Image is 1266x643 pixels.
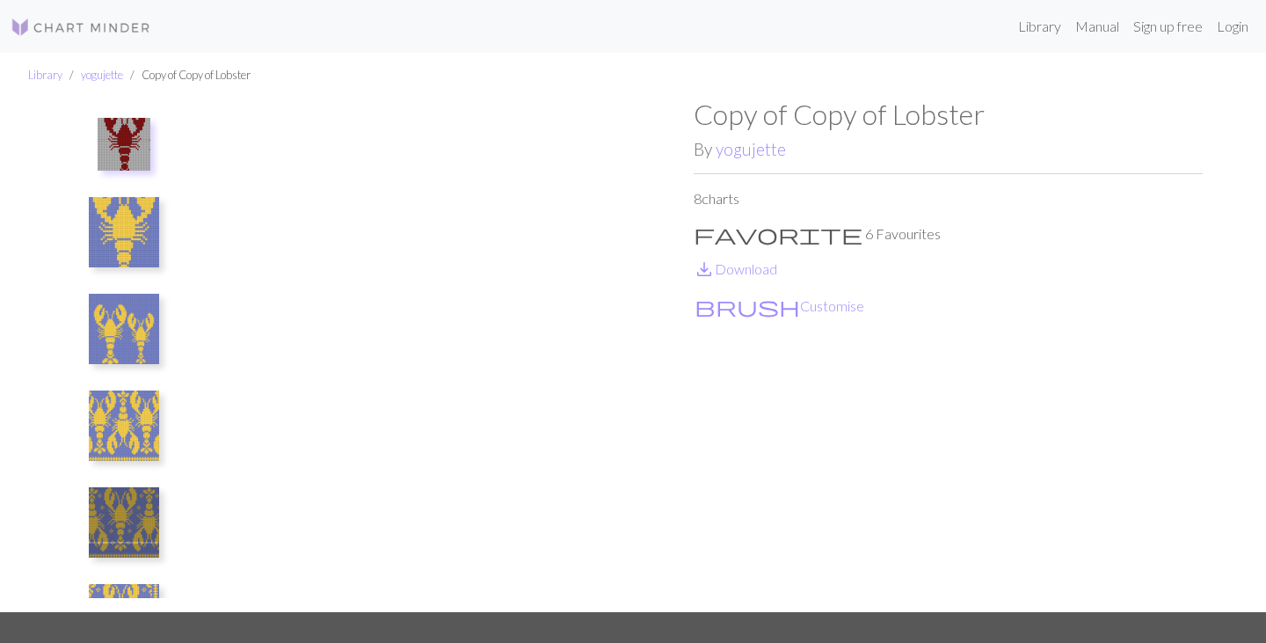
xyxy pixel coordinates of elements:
a: Manual [1068,9,1126,44]
img: Logo [11,17,151,38]
span: brush [695,294,800,318]
img: Actual Lobster Sleeve [89,391,159,461]
a: Sign up free [1126,9,1210,44]
p: 6 Favourites [694,223,1203,245]
i: Customise [695,296,800,317]
p: 8 charts [694,188,1203,209]
a: Library [28,68,62,82]
span: favorite [694,222,862,246]
a: Login [1210,9,1255,44]
img: Size Variations of Lobsters [89,294,159,364]
span: save_alt [694,257,715,281]
i: Download [694,259,715,280]
button: CustomiseCustomise [694,295,865,318]
img: Actual Body Chart [89,487,159,558]
a: DownloadDownload [694,260,777,277]
a: yogujette [81,68,123,82]
h2: By [694,139,1203,159]
a: Library [1011,9,1068,44]
h1: Copy of Copy of Lobster [694,98,1203,131]
img: Lobster [98,118,150,171]
li: Copy of Copy of Lobster [123,67,251,84]
a: yogujette [716,139,786,159]
img: Lobster Gauge [89,197,159,267]
img: Lobster [185,98,694,612]
i: Favourite [694,223,862,245]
